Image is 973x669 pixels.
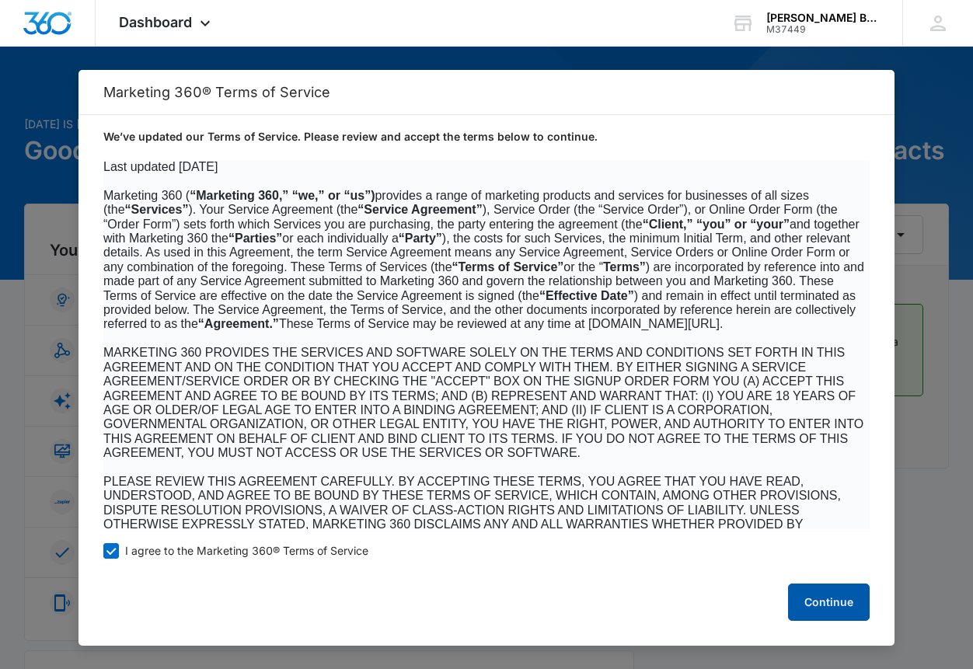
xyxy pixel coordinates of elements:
[190,189,375,202] b: “Marketing 360,” “we,” or “us”)
[198,317,279,330] b: “Agreement.”
[228,232,282,245] b: “Parties”
[788,584,870,621] button: Continue
[643,218,790,231] b: “Client,” “you” or “your”
[103,189,864,331] span: Marketing 360 ( provides a range of marketing products and services for businesses of all sizes (...
[103,84,870,100] h2: Marketing 360® Terms of Service
[119,14,192,30] span: Dashboard
[357,203,482,216] b: “Service Agreement”
[103,160,218,173] span: Last updated [DATE]
[603,260,646,274] b: Terms”
[103,129,870,145] p: We’ve updated our Terms of Service. Please review and accept the terms below to continue.
[766,24,880,35] div: account id
[452,260,564,274] b: “Terms of Service”
[125,203,189,216] b: “Services”
[125,544,368,559] span: I agree to the Marketing 360® Terms of Service
[539,289,634,302] b: “Effective Date”
[103,346,863,459] span: MARKETING 360 PROVIDES THE SERVICES AND SOFTWARE SOLELY ON THE TERMS AND CONDITIONS SET FORTH IN ...
[103,475,841,545] span: PLEASE REVIEW THIS AGREEMENT CAREFULLY. BY ACCEPTING THESE TERMS, YOU AGREE THAT YOU HAVE READ, U...
[766,12,880,24] div: account name
[399,232,442,245] b: “Party”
